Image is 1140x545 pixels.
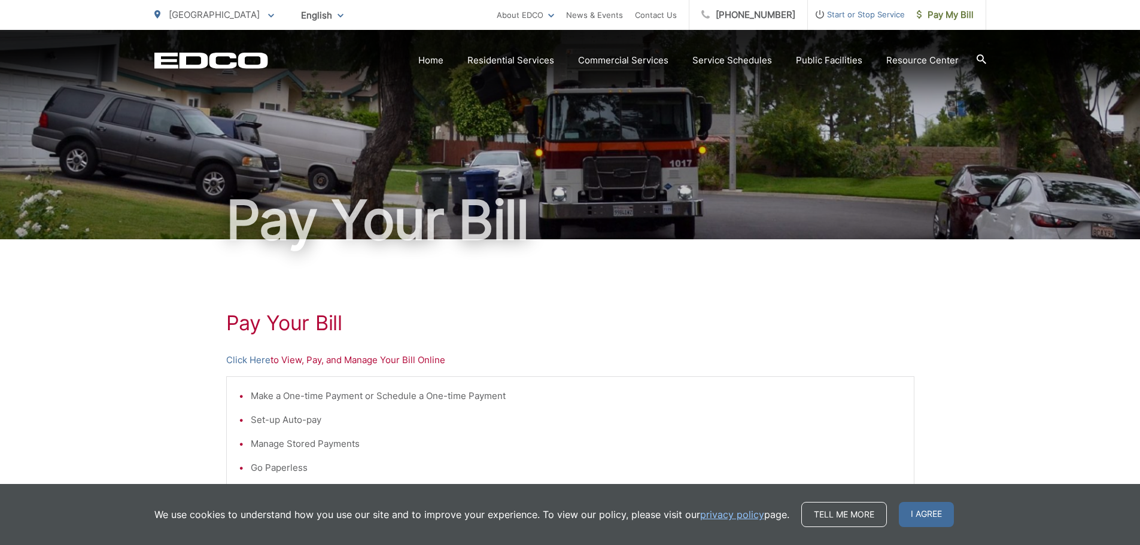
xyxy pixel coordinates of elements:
[635,8,677,22] a: Contact Us
[899,502,954,527] span: I agree
[154,507,789,522] p: We use cookies to understand how you use our site and to improve your experience. To view our pol...
[692,53,772,68] a: Service Schedules
[497,8,554,22] a: About EDCO
[886,53,959,68] a: Resource Center
[467,53,554,68] a: Residential Services
[154,190,986,250] h1: Pay Your Bill
[418,53,443,68] a: Home
[251,461,902,475] li: Go Paperless
[251,413,902,427] li: Set-up Auto-pay
[578,53,668,68] a: Commercial Services
[226,353,914,367] p: to View, Pay, and Manage Your Bill Online
[917,8,974,22] span: Pay My Bill
[226,353,270,367] a: Click Here
[226,311,914,335] h1: Pay Your Bill
[801,502,887,527] a: Tell me more
[154,52,268,69] a: EDCD logo. Return to the homepage.
[292,5,352,26] span: English
[251,389,902,403] li: Make a One-time Payment or Schedule a One-time Payment
[566,8,623,22] a: News & Events
[251,437,902,451] li: Manage Stored Payments
[700,507,764,522] a: privacy policy
[169,9,260,20] span: [GEOGRAPHIC_DATA]
[796,53,862,68] a: Public Facilities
